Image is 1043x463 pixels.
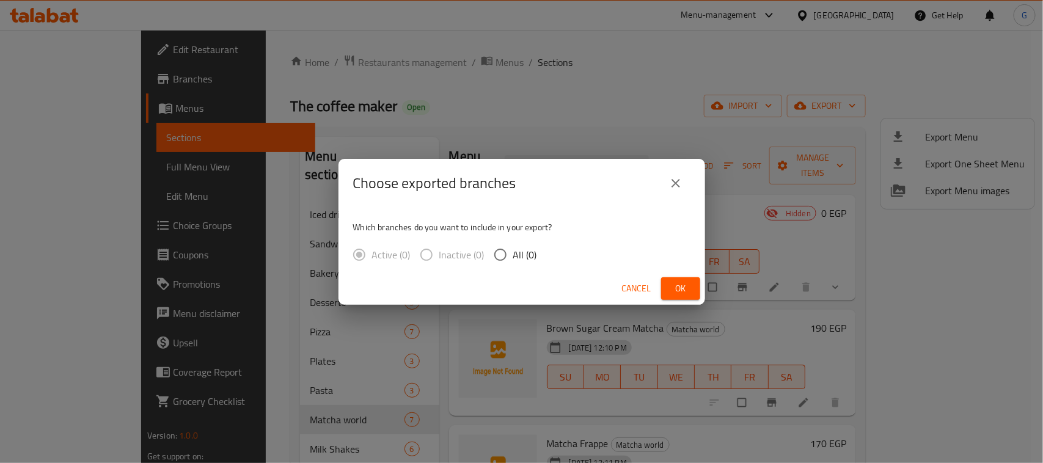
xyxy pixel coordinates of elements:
span: Inactive (0) [439,247,485,262]
p: Which branches do you want to include in your export? [353,221,690,233]
span: Ok [671,281,690,296]
button: Cancel [617,277,656,300]
span: Cancel [622,281,651,296]
button: Ok [661,277,700,300]
span: Active (0) [372,247,411,262]
h2: Choose exported branches [353,173,516,193]
button: close [661,169,690,198]
span: All (0) [513,247,537,262]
